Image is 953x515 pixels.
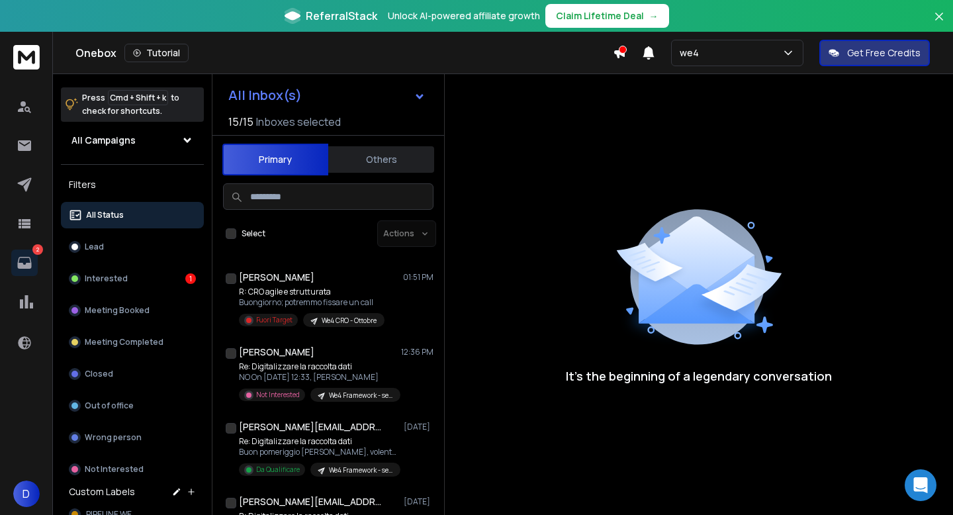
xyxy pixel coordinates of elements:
p: Press to check for shortcuts. [82,91,179,118]
button: Out of office [61,393,204,419]
button: Wrong person [61,424,204,451]
span: → [649,9,658,23]
p: Meeting Booked [85,305,150,316]
p: 12:36 PM [401,347,433,357]
h3: Custom Labels [69,485,135,498]
p: Get Free Credits [847,46,921,60]
h1: [PERSON_NAME][EMAIL_ADDRESS][DOMAIN_NAME] [239,420,385,434]
span: ReferralStack [306,8,377,24]
p: Out of office [85,400,134,411]
h1: All Inbox(s) [228,89,302,102]
p: Da Qualificare [256,465,300,475]
button: All Status [61,202,204,228]
p: Interested [85,273,128,284]
div: Onebox [75,44,613,62]
a: 2 [11,250,38,276]
button: Meeting Completed [61,329,204,355]
h1: [PERSON_NAME] [239,271,314,284]
p: Re: Digitalizzare la raccolta dati [239,361,398,372]
p: Lead [85,242,104,252]
h3: Inboxes selected [256,114,341,130]
span: Cmd + Shift + k [108,90,168,105]
span: 15 / 15 [228,114,253,130]
button: Primary [222,144,328,175]
p: 01:51 PM [403,272,433,283]
p: Buon pomeriggio [PERSON_NAME], volentieri, sentiamoci [DATE] 17 [239,447,398,457]
button: D [13,481,40,507]
p: Meeting Completed [85,337,163,348]
p: It’s the beginning of a legendary conversation [566,367,832,385]
p: Not Interested [85,464,144,475]
p: [DATE] [404,422,433,432]
button: Interested1 [61,265,204,292]
h3: Filters [61,175,204,194]
button: Meeting Booked [61,297,204,324]
h1: [PERSON_NAME] [239,346,314,359]
p: Closed [85,369,113,379]
p: We4 Framework - settembre [329,465,392,475]
button: Tutorial [124,44,189,62]
button: All Campaigns [61,127,204,154]
div: Open Intercom Messenger [905,469,936,501]
p: Re: Digitalizzare la raccolta dati [239,436,398,447]
button: Claim Lifetime Deal→ [545,4,669,28]
h1: [PERSON_NAME][EMAIL_ADDRESS][DOMAIN_NAME] [239,495,385,508]
button: Closed [61,361,204,387]
button: Not Interested [61,456,204,483]
p: Fuori Target [256,315,293,325]
p: We4 Framework - settembre [329,391,392,400]
p: NO On [DATE] 12:33, [PERSON_NAME] [239,372,398,383]
p: Wrong person [85,432,142,443]
p: R: CRO agile e strutturata [239,287,385,297]
p: All Status [86,210,124,220]
button: Lead [61,234,204,260]
div: 1 [185,273,196,284]
p: We4 CRO - Ottobre [322,316,377,326]
button: Close banner [930,8,948,40]
p: Unlock AI-powered affiliate growth [388,9,540,23]
button: Others [328,145,434,174]
p: we4 [680,46,704,60]
button: All Inbox(s) [218,82,436,109]
p: Not Interested [256,390,300,400]
p: Buongiorno; potremmo fissare un call [239,297,385,308]
h1: All Campaigns [71,134,136,147]
p: 2 [32,244,43,255]
label: Select [242,228,265,239]
p: [DATE] [404,496,433,507]
button: Get Free Credits [819,40,930,66]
